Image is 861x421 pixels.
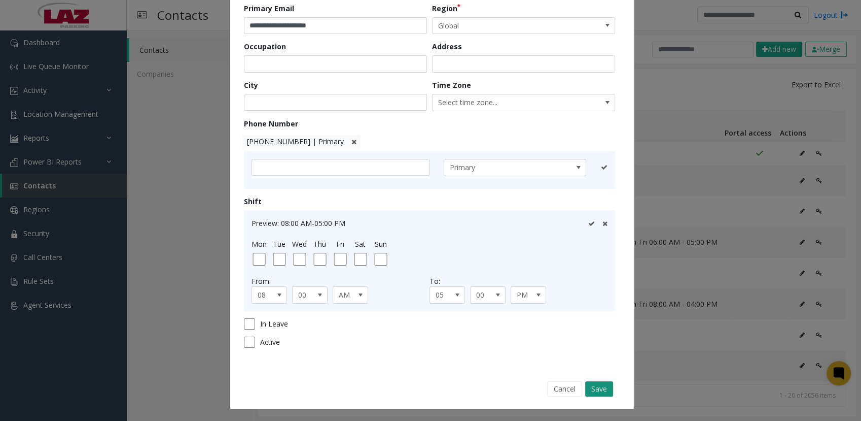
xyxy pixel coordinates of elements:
[292,239,307,249] label: Wed
[252,287,279,303] span: 08
[433,94,578,111] span: Select time zone...
[444,159,557,176] span: Primary
[471,287,498,303] span: 00
[585,381,613,397] button: Save
[432,41,462,52] label: Address
[260,337,280,347] span: Active
[293,287,320,303] span: 00
[247,137,344,146] span: [PHONE_NUMBER] | Primary
[430,287,457,303] span: 05
[336,239,344,249] label: Fri
[273,239,285,249] label: Tue
[252,276,429,286] div: From:
[244,41,286,52] label: Occupation
[433,18,578,34] span: Global
[252,218,345,228] span: Preview: 08:00 AM-05:00 PM
[244,80,258,90] label: City
[432,80,471,90] label: Time Zone
[355,239,366,249] label: Sat
[244,196,262,207] label: Shift
[252,239,267,249] label: Mon
[429,276,607,286] div: To:
[260,318,288,329] span: In Leave
[511,287,539,303] span: PM
[313,239,326,249] label: Thu
[333,287,361,303] span: AM
[244,118,298,129] label: Phone Number
[547,381,582,397] button: Cancel
[375,239,387,249] label: Sun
